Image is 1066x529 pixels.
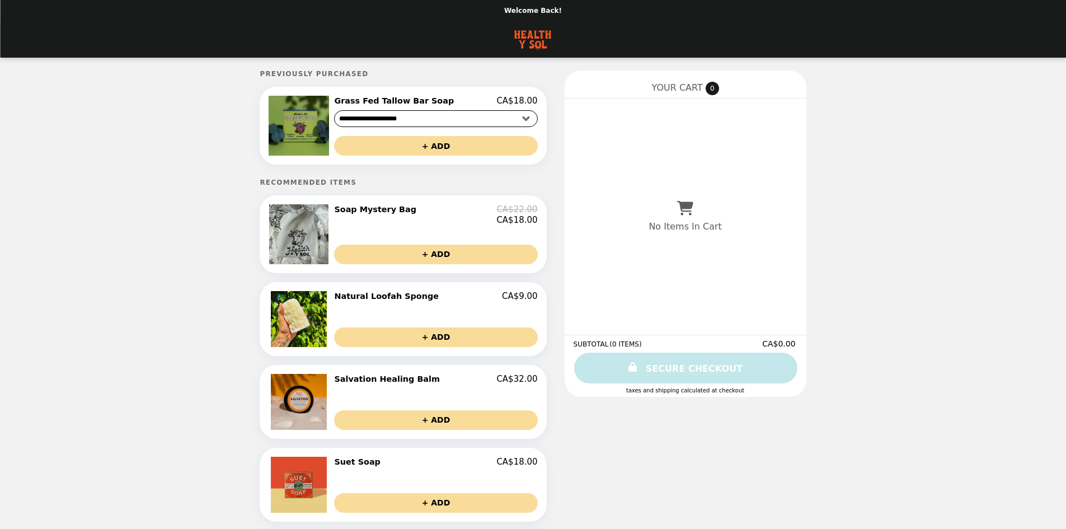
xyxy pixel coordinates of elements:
[762,339,797,348] span: CA$0.00
[334,327,537,347] button: + ADD
[504,7,562,15] p: Welcome Back!
[334,204,421,214] h2: Soap Mystery Bag
[512,28,553,51] img: Brand Logo
[334,457,385,467] h2: Suet Soap
[574,340,610,348] span: SUBTOTAL
[334,493,537,513] button: + ADD
[496,204,537,214] p: CA$22.00
[574,387,797,394] div: Taxes and Shipping calculated at checkout
[496,457,537,467] p: CA$18.00
[496,96,537,106] p: CA$18.00
[271,374,330,430] img: Salvation Healing Balm
[271,291,330,347] img: Natural Loofah Sponge
[609,340,641,348] span: ( 0 ITEMS )
[649,221,721,232] p: No Items In Cart
[334,110,537,127] select: Select a product variant
[269,204,331,264] img: Soap Mystery Bag
[334,291,443,301] h2: Natural Loofah Sponge
[496,374,537,384] p: CA$32.00
[334,374,444,384] h2: Salvation Healing Balm
[334,136,537,156] button: + ADD
[706,82,719,95] span: 0
[334,96,458,106] h2: Grass Fed Tallow Bar Soap
[260,179,546,186] h5: Recommended Items
[271,457,330,513] img: Suet Soap
[334,245,537,264] button: + ADD
[334,410,537,430] button: + ADD
[502,291,538,301] p: CA$9.00
[260,70,546,78] h5: Previously Purchased
[269,96,331,156] img: Grass Fed Tallow Bar Soap
[651,82,702,93] span: YOUR CART
[496,215,537,225] p: CA$18.00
